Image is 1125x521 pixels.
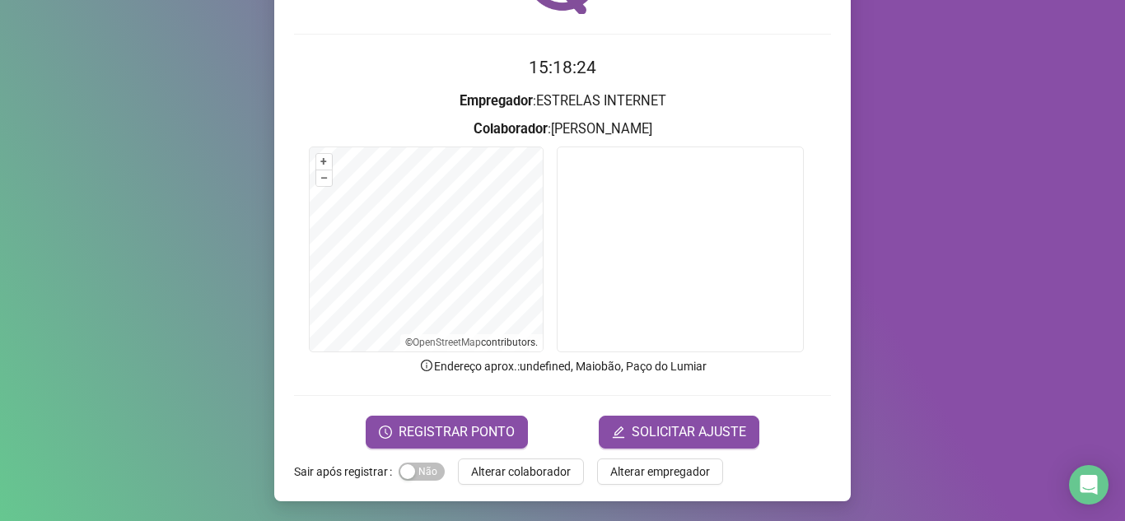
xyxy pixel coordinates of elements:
[413,337,481,348] a: OpenStreetMap
[294,458,399,485] label: Sair após registrar
[460,93,533,109] strong: Empregador
[419,358,434,373] span: info-circle
[316,154,332,170] button: +
[599,416,759,449] button: editSOLICITAR AJUSTE
[1069,465,1109,505] div: Open Intercom Messenger
[612,426,625,439] span: edit
[316,170,332,186] button: –
[458,458,584,485] button: Alterar colaborador
[294,91,831,112] h3: : ESTRELAS INTERNET
[474,121,548,137] strong: Colaborador
[294,119,831,140] h3: : [PERSON_NAME]
[471,463,571,481] span: Alterar colaborador
[379,426,392,439] span: clock-circle
[399,422,515,442] span: REGISTRAR PONTO
[294,357,831,375] p: Endereço aprox. : undefined, Maiobão, Paço do Lumiar
[632,422,746,442] span: SOLICITAR AJUSTE
[597,458,723,485] button: Alterar empregador
[366,416,528,449] button: REGISTRAR PONTO
[405,337,538,348] li: © contributors.
[529,58,596,77] time: 15:18:24
[610,463,710,481] span: Alterar empregador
